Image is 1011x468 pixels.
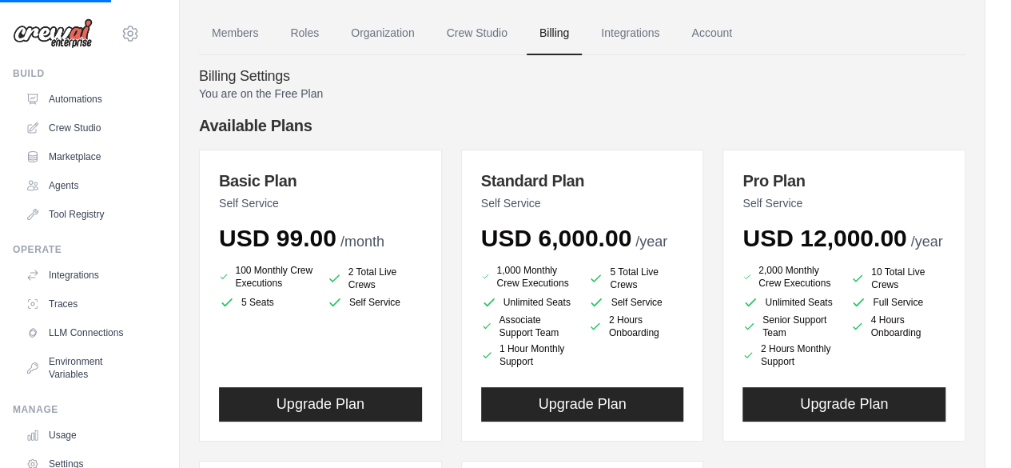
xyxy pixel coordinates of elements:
a: Account [679,12,745,55]
li: 5 Total Live Crews [588,266,683,291]
li: 1,000 Monthly Crew Executions [481,262,576,291]
li: Unlimited Seats [481,294,576,310]
h3: Basic Plan [219,170,422,192]
a: Traces [19,291,140,317]
h4: Billing Settings [199,68,965,86]
a: Crew Studio [434,12,520,55]
li: Unlimited Seats [742,294,838,310]
a: Tool Registry [19,202,140,227]
h3: Pro Plan [742,170,945,192]
a: Automations [19,86,140,112]
p: Self Service [219,195,422,211]
img: Logo [13,18,93,49]
a: Environment Variables [19,349,140,387]
div: Operate [13,243,140,256]
p: Self Service [481,195,684,211]
li: 2,000 Monthly Crew Executions [742,262,838,291]
div: Manage [13,403,140,416]
a: Crew Studio [19,115,140,141]
a: Billing [527,12,582,55]
button: Upgrade Plan [481,387,684,422]
li: 1 Hour Monthly Support [481,342,576,368]
span: USD 12,000.00 [742,225,906,251]
a: Marketplace [19,144,140,170]
a: Integrations [588,12,672,55]
a: Agents [19,173,140,198]
a: Usage [19,422,140,448]
li: 2 Hours Onboarding [588,314,683,339]
li: 10 Total Live Crews [850,266,945,291]
a: Members [199,12,271,55]
li: 4 Hours Onboarding [850,314,945,339]
li: Self Service [588,294,683,310]
span: USD 99.00 [219,225,336,251]
button: Upgrade Plan [219,387,422,422]
a: Roles [277,12,332,55]
a: LLM Connections [19,320,140,346]
span: /year [635,234,667,250]
li: Associate Support Team [481,314,576,339]
li: 2 Total Live Crews [327,266,422,291]
p: Self Service [742,195,945,211]
button: Upgrade Plan [742,387,945,422]
span: USD 6,000.00 [481,225,631,251]
iframe: Chat Widget [931,391,1011,468]
li: 5 Seats [219,294,314,310]
li: Senior Support Team [742,314,838,339]
div: Build [13,67,140,80]
li: Full Service [850,294,945,310]
a: Organization [338,12,427,55]
li: Self Service [327,294,422,310]
p: You are on the Free Plan [199,86,965,102]
span: /year [910,234,942,250]
li: 2 Hours Monthly Support [742,342,838,368]
h3: Standard Plan [481,170,684,192]
a: Integrations [19,262,140,288]
h4: Available Plans [199,114,965,137]
span: /month [340,234,384,250]
li: 100 Monthly Crew Executions [219,262,314,291]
